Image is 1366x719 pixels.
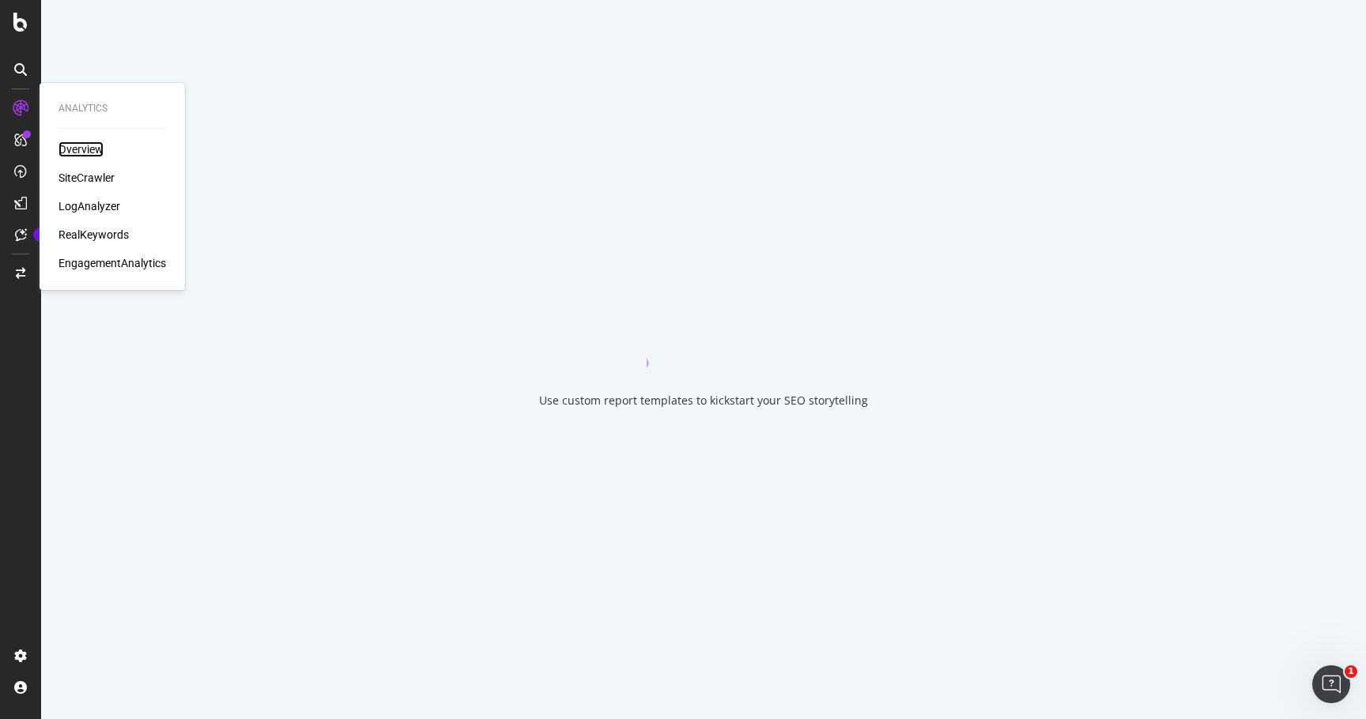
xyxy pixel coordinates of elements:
[58,170,115,186] a: SiteCrawler
[539,393,868,408] div: Use custom report templates to kickstart your SEO storytelling
[58,141,104,157] a: Overview
[33,228,47,242] div: Tooltip anchor
[1345,665,1357,678] span: 1
[58,227,129,243] a: RealKeywords
[58,102,166,115] div: Analytics
[1312,665,1350,703] iframe: Intercom live chat
[58,198,120,214] a: LogAnalyzer
[647,311,760,367] div: animation
[58,255,166,271] a: EngagementAnalytics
